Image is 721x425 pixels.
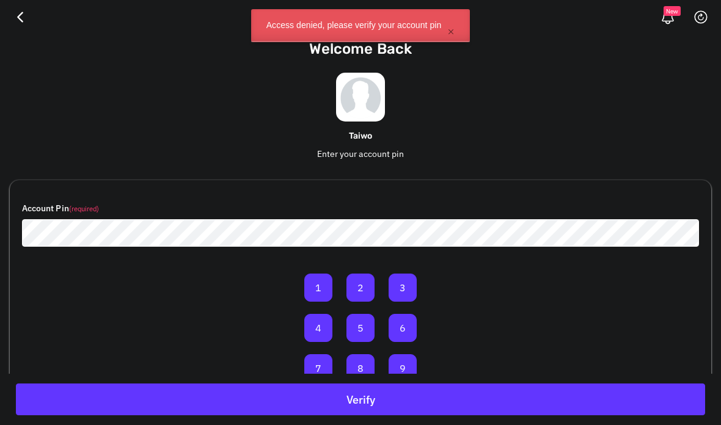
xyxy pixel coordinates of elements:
span: New [664,6,681,16]
small: (required) [69,205,100,213]
h6: Taiwo [10,131,711,142]
button: 2 [346,274,375,302]
button: 7 [304,354,332,382]
button: 6 [389,314,417,342]
button: 1 [304,274,332,302]
label: Account Pin [22,202,99,215]
button: 3 [389,274,417,302]
button: 4 [304,314,332,342]
button: Verify [16,383,705,415]
span: Enter your account pin [317,148,404,159]
button: 9 [389,354,417,382]
p: Access denied, please verify your account pin [266,20,442,30]
button: 5 [346,314,375,342]
button: 8 [346,354,375,382]
h3: Welcome Back [10,40,711,58]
